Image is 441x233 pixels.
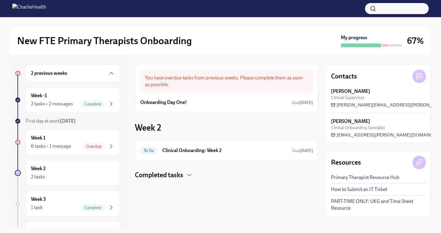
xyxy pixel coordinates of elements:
[331,174,399,181] a: Primary Therapist Resource Hub
[140,146,313,155] a: To DoClinical Onboarding: Week 2Due[DATE]
[140,98,313,107] a: Onboarding Day One!Due[DATE]
[135,170,318,180] div: Completed tasks
[15,129,120,155] a: Week 16 tasks • 1 messageOverdue
[407,35,424,46] h3: 67%
[15,160,120,186] a: Week 22 tasks
[17,35,192,47] h2: New FTE Primary Therapists Onboarding
[140,99,187,106] h6: Onboarding Day One!
[140,148,158,153] span: To Do
[26,118,76,124] span: First day at work
[135,170,183,180] h4: Completed tasks
[82,144,105,149] span: Overdue
[162,147,287,154] h6: Clinical Onboarding: Week 2
[331,88,370,95] strong: [PERSON_NAME]
[31,135,45,141] h6: Week 1
[292,100,313,105] span: October 8th, 2025 10:00
[81,205,105,210] span: Complete
[331,95,364,101] span: Clinical Supervisor
[12,4,46,13] img: CharlieHealth
[331,158,361,167] h4: Resources
[135,122,161,133] h3: Week 2
[31,174,45,180] div: 2 tasks
[299,100,313,105] strong: [DATE]
[331,72,357,81] h4: Contacts
[26,64,120,82] div: 2 previous weeks
[292,100,313,105] span: Due
[81,102,105,106] span: Complete
[31,101,73,107] div: 2 tasks • 2 messages
[31,70,67,77] h6: 2 previous weeks
[292,148,313,154] span: October 18th, 2025 10:00
[31,92,47,99] h6: Week -1
[292,148,313,153] span: Due
[331,198,426,212] a: PART-TIME ONLY: UKG and Time Sheet Resource
[331,186,387,193] a: How to Submit an IT Ticket
[341,34,367,41] strong: My progress
[331,118,370,125] strong: [PERSON_NAME]
[300,148,313,153] strong: [DATE]
[15,191,120,216] a: Week 31 taskComplete
[31,204,43,211] div: 1 task
[60,118,76,124] strong: [DATE]
[331,125,385,131] span: Clinical Onboarding Specialist
[15,87,120,113] a: Week -12 tasks • 2 messagesComplete
[31,143,71,150] div: 6 tasks • 1 message
[31,165,46,172] h6: Week 2
[15,118,120,124] a: First day at work[DATE]
[31,196,46,203] h6: Week 3
[140,70,313,93] div: You have overdue tasks from previous weeks. Please complete them as soon as possible.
